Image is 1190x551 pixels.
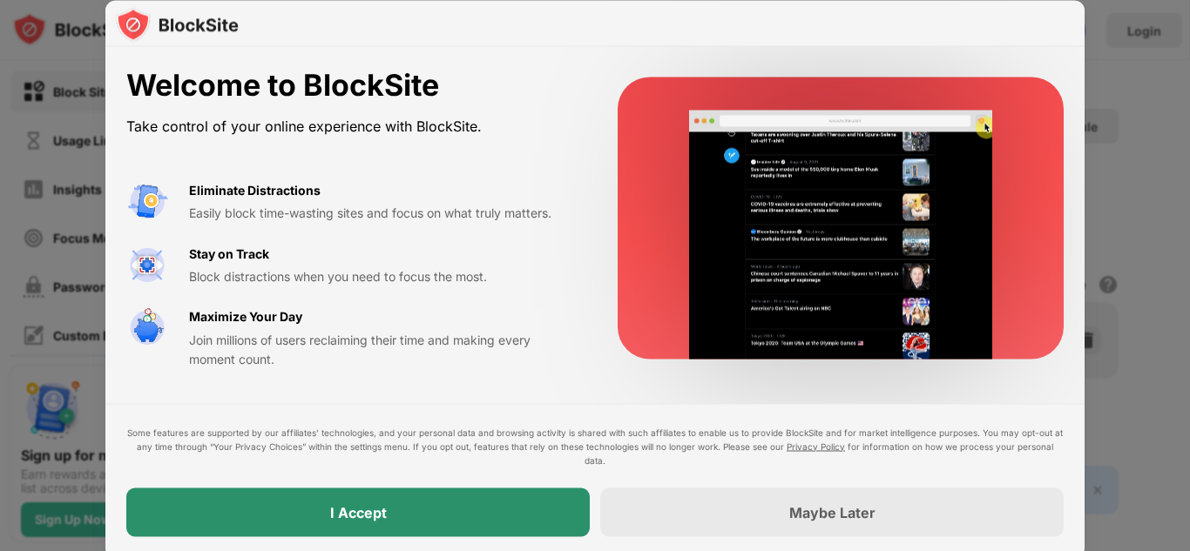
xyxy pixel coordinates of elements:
img: value-safe-time.svg [126,307,168,349]
div: Maximize Your Day [189,307,302,326]
div: Take control of your online experience with BlockSite. [126,113,576,138]
div: Block distractions when you need to focus the most. [189,266,576,286]
div: I Accept [330,503,387,521]
div: Some features are supported by our affiliates’ technologies, and your personal data and browsing ... [126,425,1064,467]
div: Welcome to BlockSite [126,68,576,104]
a: Privacy Policy [787,440,845,451]
img: value-avoid-distractions.svg [126,180,168,222]
div: Easily block time-wasting sites and focus on what truly matters. [189,204,576,223]
div: Stay on Track [189,244,269,263]
div: Eliminate Distractions [189,180,321,199]
div: Maybe Later [789,503,876,521]
img: logo-blocksite.svg [116,7,239,42]
img: value-focus.svg [126,244,168,286]
div: Join millions of users reclaiming their time and making every moment count. [189,330,576,369]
